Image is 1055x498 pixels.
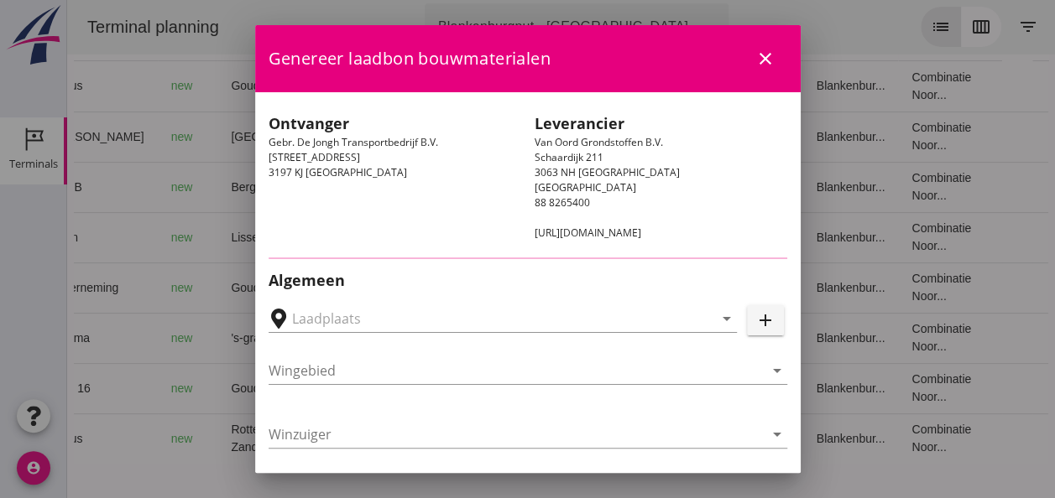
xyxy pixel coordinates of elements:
[255,25,801,92] div: Genereer laadbon bouwmaterialen
[631,17,651,37] i: arrow_drop_down
[262,106,528,247] div: Gebr. De Jongh Transportbedrijf B.V. [STREET_ADDRESS] 3197 KJ [GEOGRAPHIC_DATA]
[767,361,787,381] i: arrow_drop_down
[206,282,217,293] i: directions_boat
[831,112,935,162] td: Combinatie Noor...
[371,17,621,37] div: Blankenburgput - [GEOGRAPHIC_DATA]
[164,329,305,347] div: 's-gravendeel
[831,162,935,212] td: Combinatie Noor...
[717,309,737,329] i: arrow_drop_down
[348,313,441,363] td: 994
[164,77,305,95] div: Gouda
[608,61,736,112] td: 18
[528,106,794,247] div: Van Oord Grondstoffen B.V. Schaardijk 211 3063 NH [GEOGRAPHIC_DATA] [GEOGRAPHIC_DATA] 88 8265400 ...
[608,413,736,464] td: 18
[293,433,305,444] i: directions_boat
[381,334,394,344] small: m3
[293,131,305,143] i: directions_boat
[524,413,608,464] td: Ontzilt oph.zan...
[524,363,608,413] td: Ontzilt oph.zan...
[608,363,736,413] td: 18
[736,363,832,413] td: Blankenbur...
[524,162,608,212] td: Filling sand
[348,363,441,413] td: 1298
[348,112,441,162] td: 718
[164,128,305,146] div: [GEOGRAPHIC_DATA]
[164,421,305,456] div: Rotterdam Zandoverslag
[381,132,394,143] small: m3
[7,15,165,39] div: Terminal planning
[91,61,151,112] td: new
[164,179,305,196] div: Bergambacht
[241,332,253,344] i: directions_boat
[381,81,394,91] small: m3
[206,80,217,92] i: directions_boat
[831,262,935,313] td: Combinatie Noor...
[269,112,521,135] h2: Ontvanger
[198,231,210,243] i: directions_boat
[91,162,151,212] td: new
[348,212,441,262] td: 480
[608,112,736,162] td: 18
[524,61,608,112] td: Ontzilt oph.zan...
[535,112,787,135] h2: Leverancier
[388,384,401,394] small: m3
[736,212,832,262] td: Blankenbur...
[206,382,217,394] i: directions_boat
[164,380,305,397] div: Gouda
[348,61,441,112] td: 999
[736,162,832,212] td: Blankenbur...
[381,183,394,193] small: m3
[608,212,736,262] td: 18
[608,162,736,212] td: 18
[388,283,401,293] small: m3
[269,357,764,384] input: Wingebied
[736,413,832,464] td: Blankenbur...
[91,262,151,313] td: new
[91,313,151,363] td: new
[904,17,924,37] i: calendar_view_week
[755,310,776,330] i: add
[381,434,394,444] small: m3
[91,212,151,262] td: new
[831,363,935,413] td: Combinatie Noor...
[736,313,832,363] td: Blankenbur...
[831,212,935,262] td: Combinatie Noor...
[736,262,832,313] td: Blankenbur...
[524,313,608,363] td: Filling sand
[91,363,151,413] td: new
[269,269,787,292] h2: Algemeen
[608,313,736,363] td: 18
[348,262,441,313] td: 1231
[381,233,394,243] small: m3
[91,112,151,162] td: new
[831,413,935,464] td: Combinatie Noor...
[951,17,971,37] i: filter_list
[524,212,608,262] td: Filling sand
[864,17,884,37] i: list
[348,162,441,212] td: 541
[524,262,608,313] td: Ontzilt oph.zan...
[91,413,151,464] td: new
[164,279,305,297] div: Gouda
[767,424,787,444] i: arrow_drop_down
[736,61,832,112] td: Blankenbur...
[241,181,253,193] i: directions_boat
[831,313,935,363] td: Combinatie Noor...
[736,112,832,162] td: Blankenbur...
[348,413,441,464] td: 999
[755,49,776,69] i: close
[608,262,736,313] td: 18
[831,61,935,112] td: Combinatie Noor...
[292,305,690,332] input: Laadplaats
[164,229,305,246] div: Lisse
[524,112,608,162] td: Filling sand
[269,421,764,448] input: Winzuiger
